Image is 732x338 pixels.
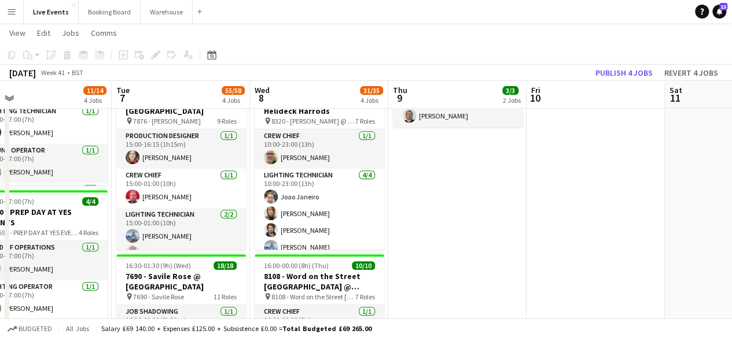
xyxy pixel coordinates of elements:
span: View [9,28,25,38]
div: Salary £69 140.00 + Expenses £125.00 + Subsistence £0.00 = [101,324,371,333]
div: BST [72,68,83,77]
span: Week 41 [38,68,67,77]
span: All jobs [64,324,91,333]
button: Live Events [24,1,79,23]
span: Budgeted [19,325,52,333]
a: 13 [712,5,726,18]
button: Warehouse [141,1,193,23]
button: Budgeted [6,322,54,335]
button: Publish 4 jobs [591,65,657,80]
button: Revert 4 jobs [660,65,723,80]
span: Jobs [62,28,79,38]
div: [DATE] [9,67,36,79]
a: Jobs [57,25,84,40]
a: View [5,25,30,40]
a: Comms [86,25,122,40]
a: Edit [32,25,55,40]
span: 13 [719,3,727,10]
span: Comms [91,28,117,38]
button: Booking Board [79,1,141,23]
span: Total Budgeted £69 265.00 [282,324,371,333]
span: Edit [37,28,50,38]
